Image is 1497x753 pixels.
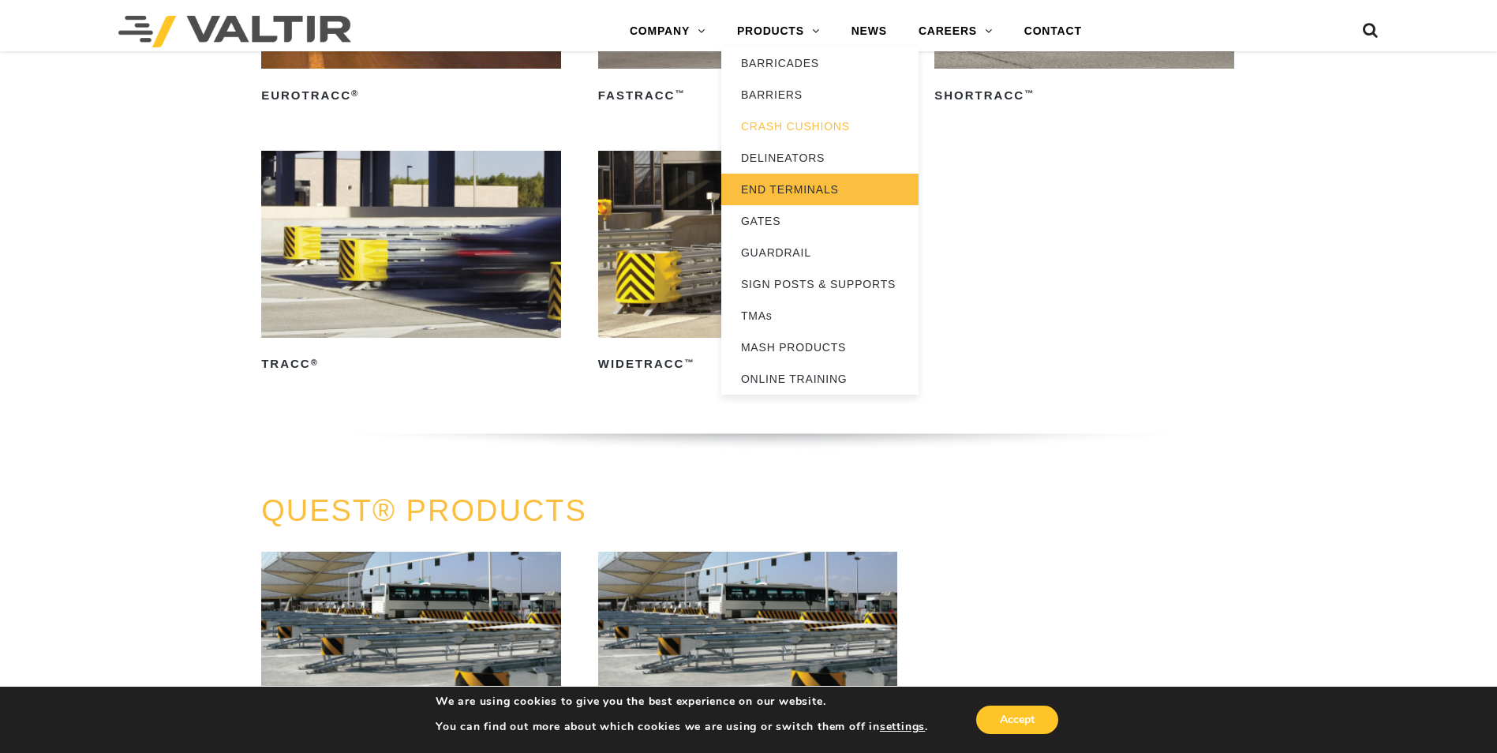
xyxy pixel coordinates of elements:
[721,332,919,363] a: MASH PRODUCTS
[598,151,898,377] a: WideTRACC™
[721,205,919,237] a: GATES
[721,79,919,111] a: BARRIERS
[976,706,1058,734] button: Accept
[721,268,919,300] a: SIGN POSTS & SUPPORTS
[614,16,721,47] a: COMPANY
[675,88,685,98] sup: ™
[684,358,694,367] sup: ™
[261,352,561,377] h2: TRACC
[118,16,351,47] img: Valtir
[1009,16,1098,47] a: CONTACT
[934,83,1234,108] h2: ShorTRACC
[351,88,359,98] sup: ®
[721,363,919,395] a: ONLINE TRAINING
[436,720,928,734] p: You can find out more about which cookies we are using or switch them off in .
[721,237,919,268] a: GUARDRAIL
[261,151,561,377] a: TRACC®
[721,111,919,142] a: CRASH CUSHIONS
[836,16,903,47] a: NEWS
[721,300,919,332] a: TMAs
[261,83,561,108] h2: EuroTRACC
[721,47,919,79] a: BARRICADES
[721,174,919,205] a: END TERMINALS
[903,16,1009,47] a: CAREERS
[1024,88,1035,98] sup: ™
[721,142,919,174] a: DELINEATORS
[598,83,898,108] h2: FasTRACC
[311,358,319,367] sup: ®
[721,16,836,47] a: PRODUCTS
[436,695,928,709] p: We are using cookies to give you the best experience on our website.
[598,352,898,377] h2: WideTRACC
[261,494,587,527] a: QUEST® PRODUCTS
[880,720,925,734] button: settings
